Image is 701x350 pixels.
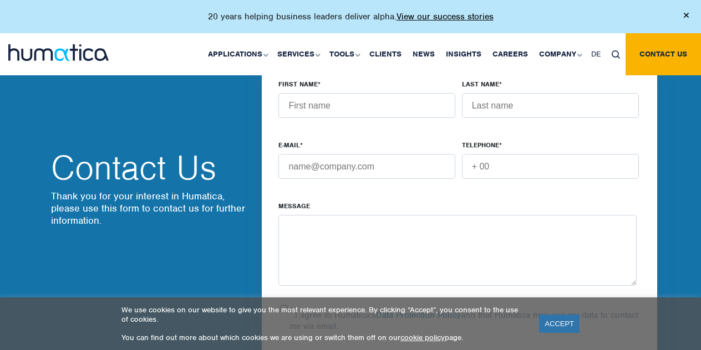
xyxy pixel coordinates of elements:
[612,50,620,59] img: search_icon
[272,33,324,75] a: Services
[397,11,494,22] a: View our success stories
[278,202,310,210] span: Message
[534,33,586,75] a: Company
[364,33,407,75] a: Clients
[51,151,251,184] h2: Contact Us
[8,44,109,61] img: logo
[278,93,455,118] input: First name
[51,190,251,227] p: Thank you for your interest in Humatica, please use this form to contact us for further information.
[407,33,440,75] a: News
[462,154,639,179] input: + 00
[121,333,525,342] p: You can find out more about which cookies we are using or switch them off on our page.
[324,33,364,75] a: Tools
[400,333,445,342] a: cookie policy
[462,93,639,118] input: Last name
[278,141,300,150] span: E-MAIL
[539,315,580,333] a: ACCEPT
[591,49,601,59] span: DE
[586,33,606,75] a: DE
[121,305,525,324] p: We use cookies on our website to give you the most relevant experience. By clicking “Accept”, you...
[626,33,701,75] a: Contact us
[202,33,272,75] a: Applications
[487,33,534,75] a: Careers
[462,80,499,89] span: LAST NAME
[208,11,494,22] p: 20 years helping business leaders deliver alpha.
[462,141,499,150] span: TELEPHONE
[278,80,318,89] span: FIRST NAME
[278,154,455,179] input: name@company.com
[440,33,487,75] a: Insights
